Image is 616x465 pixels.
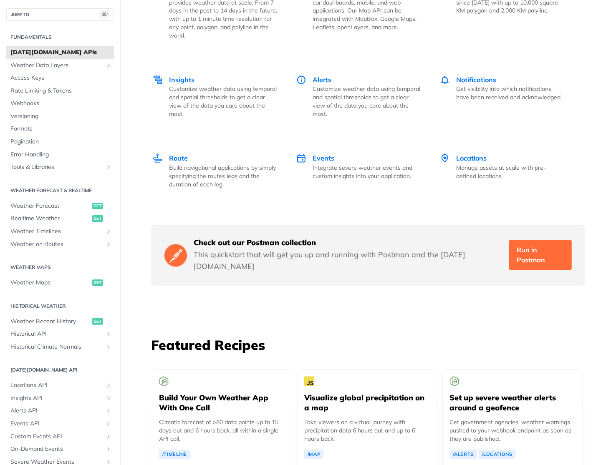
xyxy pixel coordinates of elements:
[6,315,114,328] a: Weather Recent Historyget
[10,407,103,415] span: Alerts API
[509,240,572,270] a: Run in Postman
[10,214,90,223] span: Realtime Weather
[10,74,112,82] span: Access Keys
[169,154,188,163] span: Route
[105,420,112,427] button: Show subpages for Events API
[194,238,502,248] h5: Check out our Postman collection
[10,445,103,453] span: On-Demand Events
[10,48,112,57] span: [DATE][DOMAIN_NAME] APIs
[479,450,516,459] a: /Locations
[6,200,114,212] a: Weather Forecastget
[6,85,114,97] a: Rate Limiting & Tokens
[10,125,112,133] span: Formats
[6,161,114,173] a: Tools & LibrariesShow subpages for Tools & Libraries
[6,225,114,238] a: Weather TimelinesShow subpages for Weather Timelines
[6,341,114,353] a: Historical Climate NormalsShow subpages for Historical Climate Normals
[6,97,114,110] a: Webhooks
[6,392,114,405] a: Insights APIShow subpages for Insights API
[431,58,574,136] a: Notifications Notifications Get visibility into which notifications have been received and acknow...
[10,112,112,121] span: Versioning
[6,443,114,455] a: On-Demand EventsShow subpages for On-Demand Events
[6,238,114,251] a: Weather on RoutesShow subpages for Weather on Routes
[10,420,103,428] span: Events API
[10,163,103,171] span: Tools & Libraries
[10,99,112,108] span: Webhooks
[10,279,90,287] span: Weather Maps
[6,264,114,271] h2: Weather Maps
[6,33,114,41] h2: Fundamentals
[6,212,114,225] a: Realtime Weatherget
[6,187,114,194] h2: Weather Forecast & realtime
[105,344,112,350] button: Show subpages for Historical Climate Normals
[6,366,114,374] h2: [DATE][DOMAIN_NAME] API
[159,393,285,413] h5: Build Your Own Weather App With One Call
[105,228,112,235] button: Show subpages for Weather Timelines
[6,430,114,443] a: Custom Events APIShow subpages for Custom Events API
[313,76,331,84] span: Alerts
[10,381,103,390] span: Locations API
[151,336,585,354] h3: Featured Recipes
[456,154,487,163] span: Locations
[105,433,112,440] button: Show subpages for Custom Events API
[440,153,450,163] img: Locations
[105,164,112,171] button: Show subpages for Tools & Libraries
[10,87,112,95] span: Rate Limiting & Tokens
[304,393,430,413] h5: Visualize global precipitation on a map
[440,75,450,85] img: Notifications
[287,136,431,206] a: Events Events Integrate severe weather events and custom insights into your application.
[6,8,114,21] button: JUMP TO⌘/
[456,85,565,102] p: Get visibility into which notifications have been received and acknowledged.
[100,11,109,18] span: ⌘/
[6,417,114,430] a: Events APIShow subpages for Events API
[449,393,576,413] h5: Set up severe weather alerts around a geofence
[10,317,90,326] span: Weather Recent History
[296,153,306,163] img: Events
[10,61,103,70] span: Weather Data Layers
[159,418,285,443] p: Climatic forecast of >80 data points up to 15 days out and 6 hours back, all within a single API ...
[153,75,163,85] img: Insights
[105,395,112,402] button: Show subpages for Insights API
[296,75,306,85] img: Alerts
[10,227,103,236] span: Weather Timelines
[152,136,287,206] a: Route Route Build navigational applications by simply specifying the routes legs and the duration...
[152,58,287,136] a: Insights Insights Customize weather data using temporal and spatial thresholds to get a clear vie...
[6,302,114,310] h2: Historical Weather
[431,136,574,206] a: Locations Locations Manage assets at scale with pre-defined locations.
[105,446,112,452] button: Show subpages for On-Demand Events
[10,240,103,249] span: Weather on Routes
[169,76,194,84] span: Insights
[313,154,334,163] span: Events
[6,276,114,289] a: Weather Mapsget
[105,331,112,337] button: Show subpages for Historical API
[449,418,576,443] p: Get government agencies' weather warnings pushed to your webhook endpoint as soon as they are pub...
[194,249,502,273] p: This quickstart that will get you up and running with Postman and the [DATE][DOMAIN_NAME]
[159,450,190,459] a: /Timeline
[153,153,163,163] img: Route
[449,450,477,459] a: /Alerts
[313,164,422,181] p: Integrate severe weather events and custom insights into your application.
[6,405,114,417] a: Alerts APIShow subpages for Alerts API
[6,110,114,123] a: Versioning
[10,432,103,441] span: Custom Events API
[105,241,112,248] button: Show subpages for Weather on Routes
[105,382,112,389] button: Show subpages for Locations API
[105,407,112,414] button: Show subpages for Alerts API
[10,330,103,338] span: Historical API
[10,138,112,146] span: Pagination
[10,202,90,210] span: Weather Forecast
[287,58,431,136] a: Alerts Alerts Customize weather data using temporal and spatial thresholds to get a clear view of...
[169,164,278,189] p: Build navigational applications by simply specifying the routes legs and the duration of each leg.
[169,85,278,118] p: Customize weather data using temporal and spatial thresholds to get a clear view of the data you ...
[6,46,114,59] a: [DATE][DOMAIN_NAME] APIs
[6,136,114,148] a: Pagination
[10,151,112,159] span: Error Handling
[10,343,103,351] span: Historical Climate Normals
[92,318,103,325] span: get
[304,450,323,459] a: /Map
[6,59,114,72] a: Weather Data LayersShow subpages for Weather Data Layers
[456,164,565,181] p: Manage assets at scale with pre-defined locations.
[6,379,114,392] a: Locations APIShow subpages for Locations API
[92,215,103,222] span: get
[164,243,187,268] img: Postman Logo
[456,76,496,84] span: Notifications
